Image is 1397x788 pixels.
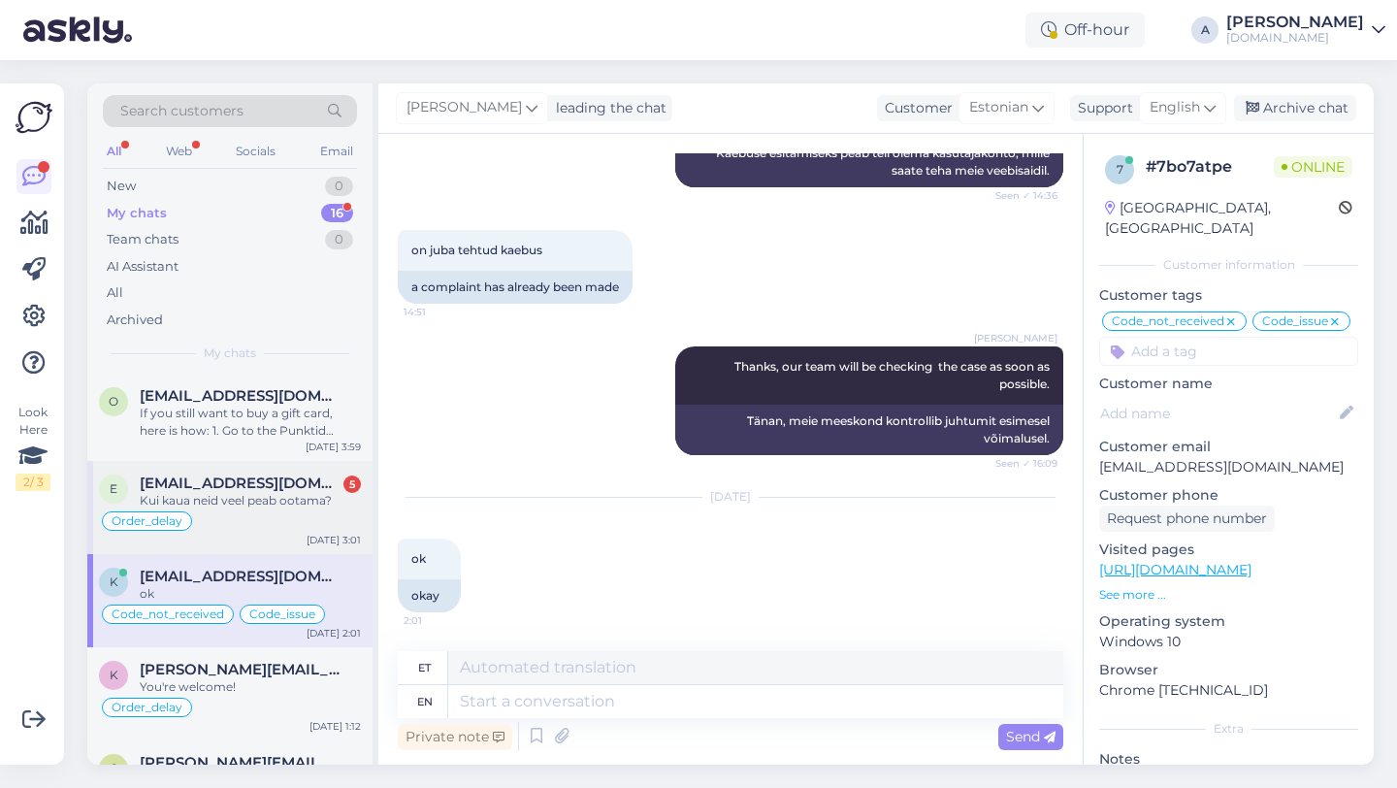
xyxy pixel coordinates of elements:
div: et [418,651,431,684]
span: Code_issue [249,608,315,620]
div: en [417,685,433,718]
div: [GEOGRAPHIC_DATA], [GEOGRAPHIC_DATA] [1105,198,1339,239]
div: My chats [107,204,167,223]
span: Code_issue [1262,315,1328,327]
span: 2:01 [404,613,476,628]
span: English [1150,97,1200,118]
div: Request phone number [1099,506,1275,532]
div: [DATE] 1:12 [309,719,361,734]
img: Askly Logo [16,99,52,136]
div: New [107,177,136,196]
div: Off-hour [1025,13,1145,48]
span: Order_delay [112,515,182,527]
p: See more ... [1099,586,1358,604]
div: Socials [232,139,279,164]
span: k [110,575,118,589]
p: [EMAIL_ADDRESS][DOMAIN_NAME] [1099,457,1358,477]
p: Chrome [TECHNICAL_ID] [1099,680,1358,701]
div: All [107,283,123,303]
p: Notes [1099,749,1358,770]
div: A [1191,16,1218,44]
div: Support [1070,98,1133,118]
div: okay [398,579,461,612]
div: Email [316,139,357,164]
span: Seen ✓ 16:09 [985,456,1057,471]
div: Archived [107,311,163,330]
div: [DATE] [398,488,1063,506]
span: Estonian [969,97,1028,118]
a: [PERSON_NAME][DOMAIN_NAME] [1226,15,1385,46]
div: 0 [325,230,353,249]
div: leading the chat [548,98,666,118]
p: Customer name [1099,374,1358,394]
div: Customer information [1099,256,1358,274]
div: [PERSON_NAME] [1226,15,1364,30]
div: AI Assistant [107,257,179,277]
div: Tänan, meie meeskond kontrollib juhtumit esimesel võimalusel. [675,405,1063,455]
div: Web [162,139,196,164]
span: ok [411,551,426,566]
div: [DATE] 2:01 [307,626,361,640]
span: [PERSON_NAME] [406,97,522,118]
span: on juba tehtud kaebus [411,243,542,257]
input: Add name [1100,403,1336,424]
span: Code_not_received [112,608,224,620]
div: 0 [325,177,353,196]
span: Steinberg.lauri@mail.ee [140,754,341,772]
span: kenneth.looper1@gmail.com [140,661,341,678]
span: 7 [1117,162,1123,177]
div: 5 [343,476,361,493]
span: k [110,668,118,682]
div: Extra [1099,720,1358,738]
span: Thanks, our team will be checking the case as soon as possible. [734,359,1053,391]
span: [PERSON_NAME] [974,331,1057,345]
div: 2 / 3 [16,474,50,491]
span: Seen ✓ 14:36 [985,188,1057,203]
div: You're welcome! [140,678,361,696]
div: Team chats [107,230,179,249]
p: Customer phone [1099,485,1358,506]
div: [DATE] 3:59 [306,440,361,454]
span: Order_delay [112,702,182,713]
span: e [110,481,117,496]
div: ok [140,585,361,603]
div: If you still want to buy a gift card, here is how: 1. Go to the Punktid website. 2. Find the gift... [140,405,361,440]
span: My chats [204,345,256,362]
div: 16 [321,204,353,223]
p: Browser [1099,660,1358,680]
input: Add a tag [1099,337,1358,366]
p: Operating system [1099,611,1358,632]
div: Look Here [16,404,50,491]
div: All [103,139,125,164]
div: Archive chat [1234,95,1356,121]
div: Kui kaua neid veel peab ootama? [140,492,361,509]
p: Windows 10 [1099,632,1358,652]
div: [DATE] 3:01 [307,533,361,547]
span: S [111,761,117,775]
span: Send [1006,728,1056,745]
span: Online [1274,156,1352,178]
div: [DOMAIN_NAME] [1226,30,1364,46]
div: a complaint has already been made [398,271,633,304]
span: kallekenk1@outlook.com [140,568,341,585]
p: Customer email [1099,437,1358,457]
a: [URL][DOMAIN_NAME] [1099,561,1251,578]
span: ovutafrancis@gmail.com [140,387,341,405]
div: # 7bo7atpe [1146,155,1274,179]
p: Visited pages [1099,540,1358,560]
div: Customer [877,98,953,118]
span: o [109,394,118,409]
p: Customer tags [1099,285,1358,306]
span: Code_not_received [1112,315,1224,327]
span: elvi.larka@gmail.com [140,475,341,492]
span: 14:51 [404,305,476,319]
span: Search customers [120,101,244,121]
div: Private note [398,724,512,750]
